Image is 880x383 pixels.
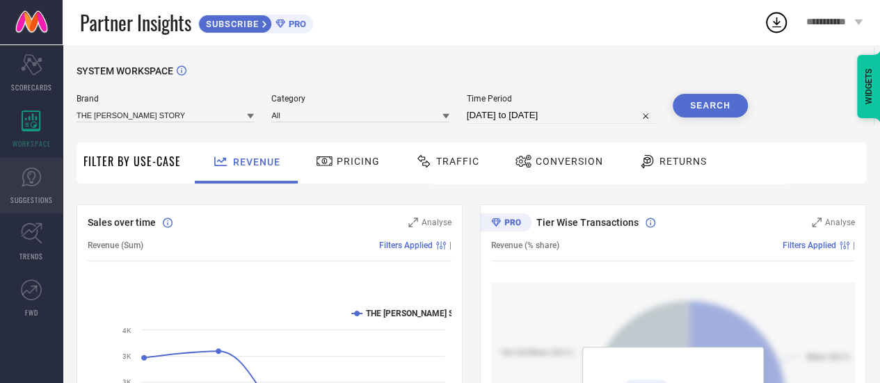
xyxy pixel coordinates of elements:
span: Pricing [337,156,380,167]
button: Search [673,94,748,117]
div: Premium [480,213,531,234]
div: Open download list [764,10,789,35]
span: Filters Applied [379,241,433,250]
span: | [449,241,451,250]
a: SUBSCRIBEPRO [198,11,313,33]
svg: Zoom [408,218,418,227]
span: WORKSPACE [13,138,51,149]
span: Time Period [467,94,655,104]
span: Revenue (% share) [491,241,559,250]
span: Analyse [825,218,855,227]
span: Brand [77,94,254,104]
span: SUGGESTIONS [10,195,53,205]
span: Analyse [422,218,451,227]
span: Returns [659,156,707,167]
span: PRO [285,19,306,29]
svg: Zoom [812,218,822,227]
span: Traffic [436,156,479,167]
span: Category [271,94,449,104]
span: Conversion [536,156,603,167]
span: Filter By Use-Case [83,153,181,170]
text: THE [PERSON_NAME] STORY [366,309,475,318]
span: | [853,241,855,250]
span: Revenue [233,156,280,168]
span: Filters Applied [783,241,836,250]
span: SYSTEM WORKSPACE [77,65,173,76]
input: Select time period [467,107,655,124]
span: FWD [25,307,38,318]
text: 3K [122,352,131,360]
text: 4K [122,327,131,334]
span: Partner Insights [80,8,191,37]
span: Sales over time [88,217,156,228]
span: TRENDS [19,251,43,261]
span: SCORECARDS [11,82,52,92]
span: SUBSCRIBE [199,19,262,29]
span: Tier Wise Transactions [536,217,639,228]
span: Revenue (Sum) [88,241,143,250]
